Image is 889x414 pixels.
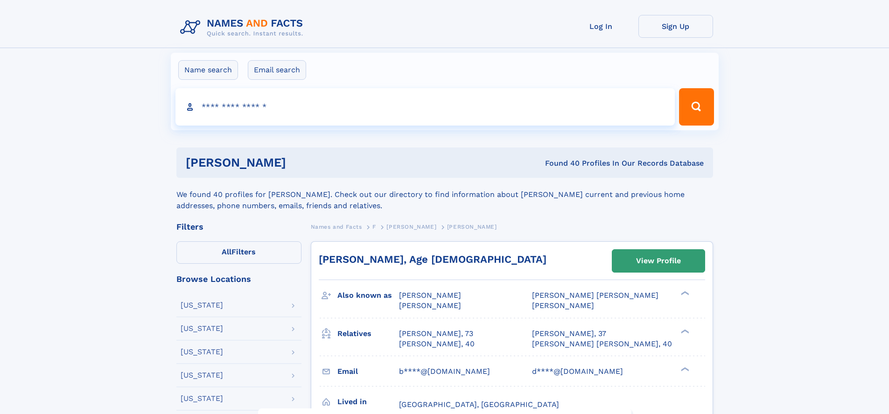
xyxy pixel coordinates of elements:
span: [PERSON_NAME] [532,301,594,310]
div: Found 40 Profiles In Our Records Database [415,158,704,168]
label: Email search [248,60,306,80]
div: [US_STATE] [181,348,223,356]
h3: Relatives [337,326,399,342]
div: View Profile [636,250,681,272]
a: [PERSON_NAME], Age [DEMOGRAPHIC_DATA] [319,253,546,265]
span: [PERSON_NAME] [399,301,461,310]
span: [PERSON_NAME] [447,224,497,230]
div: ❯ [679,366,690,372]
input: search input [175,88,675,126]
a: [PERSON_NAME], 37 [532,329,606,339]
h3: Lived in [337,394,399,410]
a: [PERSON_NAME], 73 [399,329,473,339]
a: Names and Facts [311,221,362,232]
a: [PERSON_NAME] [386,221,436,232]
a: F [372,221,376,232]
a: Sign Up [638,15,713,38]
span: All [222,247,231,256]
h1: [PERSON_NAME] [186,157,416,168]
span: [PERSON_NAME] [PERSON_NAME] [532,291,658,300]
span: [GEOGRAPHIC_DATA], [GEOGRAPHIC_DATA] [399,400,559,409]
a: [PERSON_NAME], 40 [399,339,475,349]
button: Search Button [679,88,714,126]
div: Browse Locations [176,275,301,283]
div: [US_STATE] [181,325,223,332]
span: [PERSON_NAME] [386,224,436,230]
div: [US_STATE] [181,395,223,402]
div: [US_STATE] [181,302,223,309]
div: ❯ [679,328,690,334]
div: We found 40 profiles for [PERSON_NAME]. Check out our directory to find information about [PERSON... [176,178,713,211]
a: [PERSON_NAME] [PERSON_NAME], 40 [532,339,672,349]
h3: Also known as [337,288,399,303]
div: [US_STATE] [181,372,223,379]
label: Name search [178,60,238,80]
div: ❯ [679,290,690,296]
div: Filters [176,223,301,231]
label: Filters [176,241,301,264]
span: F [372,224,376,230]
h3: Email [337,364,399,379]
a: Log In [564,15,638,38]
span: [PERSON_NAME] [399,291,461,300]
a: View Profile [612,250,705,272]
img: Logo Names and Facts [176,15,311,40]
